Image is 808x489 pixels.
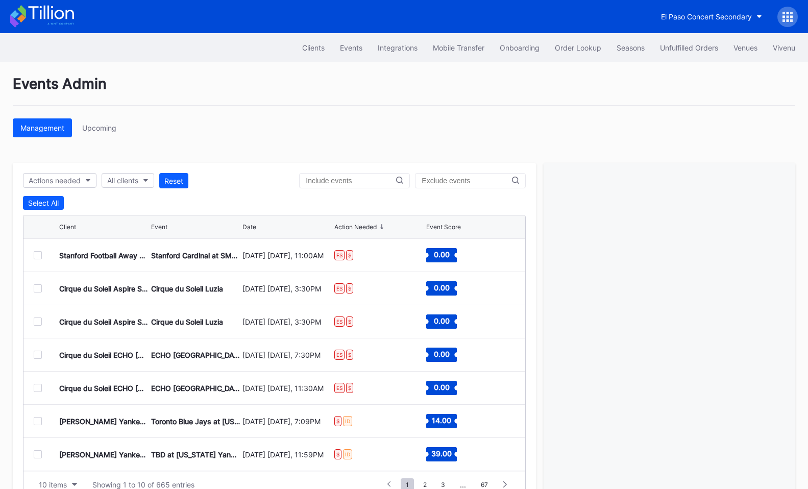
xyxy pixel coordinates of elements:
[661,12,752,21] div: El Paso Concert Secondary
[334,283,345,294] div: ES
[765,38,803,57] button: Vivenu
[242,223,256,231] div: Date
[306,177,396,185] input: Include events
[492,38,547,57] button: Onboarding
[334,449,341,459] div: $
[340,43,362,52] div: Events
[346,250,353,260] div: $
[433,383,449,392] text: 0.00
[242,284,332,293] div: [DATE] [DATE], 3:30PM
[75,118,124,137] button: Upcoming
[159,173,188,188] button: Reset
[59,284,149,293] div: Cirque du Soleil Aspire Secondary
[59,317,149,326] div: Cirque du Soleil Aspire Secondary
[433,316,449,325] text: 0.00
[346,350,353,360] div: $
[334,250,345,260] div: ES
[242,317,332,326] div: [DATE] [DATE], 3:30PM
[726,38,765,57] button: Venues
[433,350,449,358] text: 0.00
[242,351,332,359] div: [DATE] [DATE], 7:30PM
[295,38,332,57] button: Clients
[432,416,451,425] text: 14.00
[29,176,81,185] div: Actions needed
[378,43,418,52] div: Integrations
[773,43,795,52] div: Vivenu
[433,283,449,292] text: 0.00
[59,223,76,231] div: Client
[23,173,96,188] button: Actions needed
[346,283,353,294] div: $
[609,38,652,57] button: Seasons
[452,480,474,489] div: ...
[431,449,452,458] text: 39.00
[59,450,149,459] div: [PERSON_NAME] Yankees Tickets
[500,43,540,52] div: Onboarding
[107,176,138,185] div: All clients
[39,480,67,489] div: 10 items
[28,199,59,207] div: Select All
[59,384,149,393] div: Cirque du Soleil ECHO [GEOGRAPHIC_DATA]
[242,450,332,459] div: [DATE] [DATE], 11:59PM
[422,177,511,185] input: Exclude events
[13,118,72,137] button: Management
[242,251,332,260] div: [DATE] [DATE], 11:00AM
[242,417,332,426] div: [DATE] [DATE], 7:09PM
[555,43,601,52] div: Order Lookup
[151,223,167,231] div: Event
[346,316,353,327] div: $
[334,383,345,393] div: ES
[334,223,377,231] div: Action Needed
[343,416,352,426] div: ID
[346,383,353,393] div: $
[59,417,149,426] div: [PERSON_NAME] Yankees Tickets
[334,316,345,327] div: ES
[343,449,352,459] div: ID
[151,284,223,293] div: Cirque du Soleil Luzia
[433,43,484,52] div: Mobile Transfer
[370,38,425,57] button: Integrations
[23,196,64,210] button: Select All
[92,480,194,489] div: Showing 1 to 10 of 665 entries
[151,417,240,426] div: Toronto Blue Jays at [US_STATE] Yankees Parking (ALDS Game 4, [US_STATE] Home Game 2) (If Necessary)
[59,251,149,260] div: Stanford Football Away Games Secondary
[652,38,726,57] button: Unfulfilled Orders
[164,177,183,185] div: Reset
[151,351,240,359] div: ECHO [GEOGRAPHIC_DATA] [DATE] Evening
[334,416,341,426] div: $
[82,124,116,132] div: Upcoming
[102,173,154,188] button: All clients
[426,223,461,231] div: Event Score
[332,38,370,57] button: Events
[425,38,492,57] button: Mobile Transfer
[733,43,757,52] div: Venues
[433,250,449,259] text: 0.00
[13,75,795,106] div: Events Admin
[302,43,325,52] div: Clients
[151,384,240,393] div: ECHO [GEOGRAPHIC_DATA] [DATE] Afternoon
[59,351,149,359] div: Cirque du Soleil ECHO [GEOGRAPHIC_DATA]
[660,43,718,52] div: Unfulfilled Orders
[617,43,645,52] div: Seasons
[151,450,240,459] div: TBD at [US_STATE] Yankees (ALDS Game 4, [US_STATE] Home Game 2) (If Necessary)
[653,7,770,26] button: El Paso Concert Secondary
[334,350,345,360] div: ES
[547,38,609,57] button: Order Lookup
[151,317,223,326] div: Cirque du Soleil Luzia
[242,384,332,393] div: [DATE] [DATE], 11:30AM
[151,251,240,260] div: Stanford Cardinal at SMU Mustangs Football
[20,124,64,132] div: Management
